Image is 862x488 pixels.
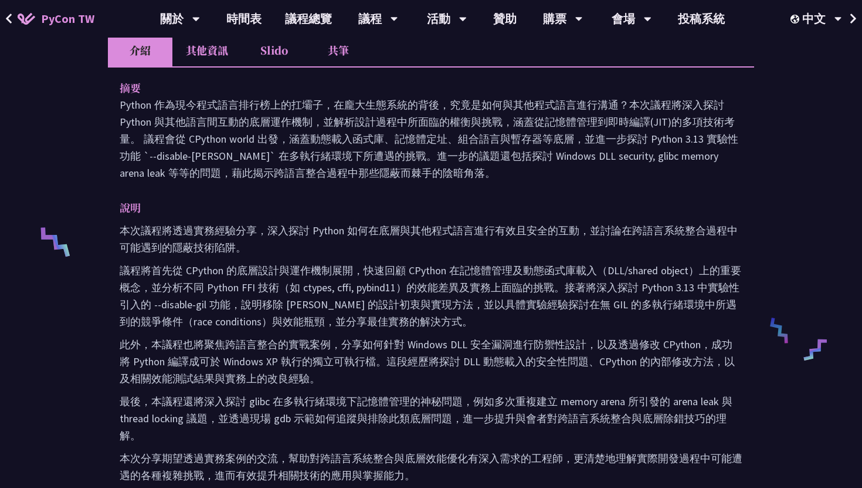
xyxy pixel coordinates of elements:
[120,262,742,330] p: 議程將首先從 CPython 的底層設計與運作機制展開，快速回顧 CPython 在記憶體管理及動態函式庫載入（DLL/shared object）上的重要概念，並分析不同 Python FFI...
[6,4,106,33] a: PyCon TW
[306,34,371,66] li: 共筆
[120,222,742,256] p: 本次議程將透過實務經驗分享，深入探討 Python 如何在底層與其他程式語言進行有效且安全的互動，並討論在跨語言系統整合過程中可能遇到的隱蔽技術陷阱。
[41,10,94,28] span: PyCon TW
[18,13,35,25] img: Home icon of PyCon TW 2025
[120,199,719,216] p: 說明
[120,450,742,484] p: 本次分享期望透過實務案例的交流，幫助對跨語言系統整合與底層效能優化有深入需求的工程師，更清楚地理解實際開發過程中可能遭遇的各種複雜挑戰，進而有效提升相關技術的應用與掌握能力。
[120,393,742,444] p: 最後，本議程還將深入探討 glibc 在多執行緒環境下記憶體管理的神秘問題，例如多次重複建立 memory arena 所引發的 arena leak 與 thread locking 議題，並...
[790,15,802,23] img: Locale Icon
[120,336,742,387] p: 此外，本議程也將聚焦跨語言整合的實戰案例，分享如何針對 Windows DLL 安全漏洞進行防禦性設計，以及透過修改 CPython，成功將 Python 編譯成可於 Windows XP 執行...
[242,34,306,66] li: Slido
[120,96,742,181] p: Python 作為現今程式語言排行榜上的扛壩子，在龐大生態系統的背後，究竟是如何與其他程式語言進行溝通？本次議程將深入探討 Python 與其他語言間互動的底層運作機制，並解析設計過程中所面臨的...
[172,34,242,66] li: 其他資訊
[120,79,719,96] p: 摘要
[108,34,172,66] li: 介紹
